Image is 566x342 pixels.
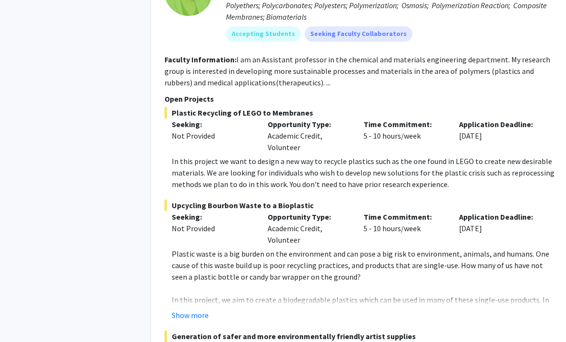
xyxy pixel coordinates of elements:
[172,211,253,223] p: Seeking:
[268,211,349,223] p: Opportunity Type:
[165,200,555,211] span: Upcycling Bourbon Waste to a Bioplastic
[459,118,541,130] p: Application Deadline:
[364,118,445,130] p: Time Commitment:
[172,155,555,190] p: In this project we want to design a new way to recycle plastics such as the one found in LEGO to ...
[165,107,555,118] span: Plastic Recycling of LEGO to Membranes
[172,309,209,321] button: Show more
[260,211,356,246] div: Academic Credit, Volunteer
[172,248,555,283] p: Plastic waste is a big burden on the environment and can pose a big risk to environment, animals,...
[452,211,548,246] div: [DATE]
[260,118,356,153] div: Academic Credit, Volunteer
[268,118,349,130] p: Opportunity Type:
[226,26,301,42] mat-chip: Accepting Students
[356,118,452,153] div: 5 - 10 hours/week
[305,26,413,42] mat-chip: Seeking Faculty Collaborators
[172,130,253,142] div: Not Provided
[165,330,555,342] span: Generation of safer and more environmentally friendly artist supplies
[165,55,236,64] b: Faculty Information:
[165,93,555,105] p: Open Projects
[356,211,452,246] div: 5 - 10 hours/week
[165,55,550,87] fg-read-more: I am an Assistant professor in the chemical and materials engineering department. My research gro...
[7,299,41,335] iframe: Chat
[459,211,541,223] p: Application Deadline:
[452,118,548,153] div: [DATE]
[172,223,253,234] div: Not Provided
[364,211,445,223] p: Time Commitment:
[172,118,253,130] p: Seeking:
